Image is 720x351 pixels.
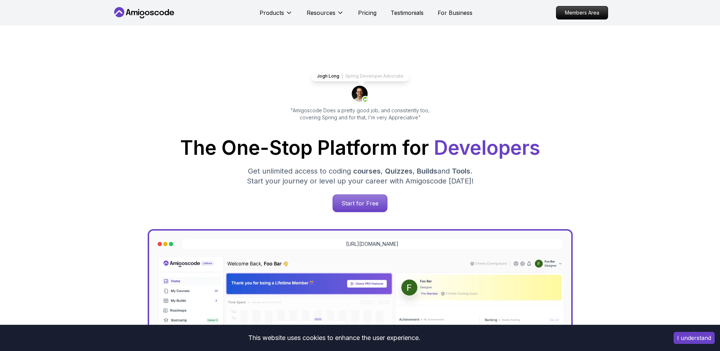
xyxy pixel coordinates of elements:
span: courses [353,167,381,175]
p: Start for Free [333,195,387,212]
span: Quizzes [385,167,413,175]
p: Spring Developer Advocate [345,73,403,79]
p: Jogh Long [317,73,339,79]
h1: The One-Stop Platform for [118,138,602,158]
a: Testimonials [391,9,424,17]
span: Builds [417,167,437,175]
img: josh long [352,86,369,103]
a: Pricing [358,9,376,17]
a: For Business [438,9,472,17]
p: "Amigoscode Does a pretty good job, and consistently too, covering Spring and for that, I'm very ... [281,107,440,121]
a: [URL][DOMAIN_NAME] [346,240,398,248]
p: Resources [307,9,335,17]
button: Accept cookies [674,332,715,344]
a: Members Area [556,6,608,19]
span: Tools [452,167,470,175]
div: This website uses cookies to enhance the user experience. [5,330,663,346]
button: Products [260,9,293,23]
span: Developers [434,136,540,159]
button: Resources [307,9,344,23]
p: Products [260,9,284,17]
p: Get unlimited access to coding , , and . Start your journey or level up your career with Amigosco... [241,166,479,186]
a: Start for Free [333,194,387,212]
